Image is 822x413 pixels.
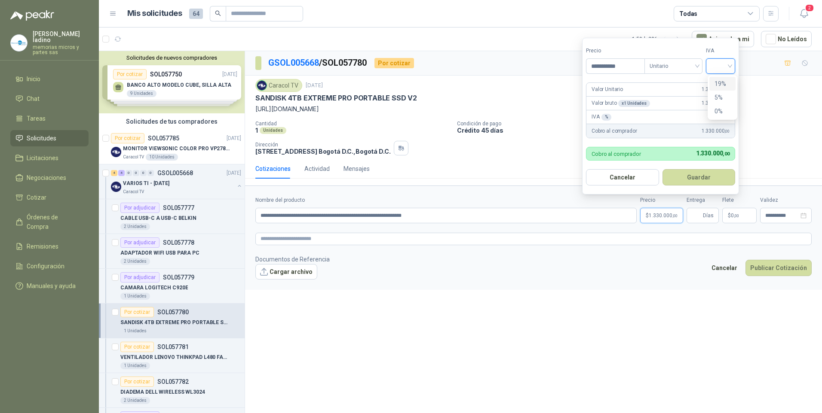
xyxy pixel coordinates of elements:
a: Tareas [10,110,89,127]
p: SANDISK 4TB EXTREME PRO PORTABLE SSD V2 [120,319,227,327]
div: 0 [140,170,147,176]
div: Por cotizar [374,58,414,68]
p: [DATE] [227,169,241,177]
p: VARIOS TI - [DATE] [123,179,169,188]
div: Por adjudicar [120,203,159,213]
img: Company Logo [257,81,267,90]
p: Caracol TV [123,154,144,161]
p: Crédito 45 días [457,127,819,134]
div: 2 Unidades [120,397,150,404]
a: Configuración [10,258,89,274]
img: Company Logo [11,35,27,51]
p: IVA [592,113,611,121]
p: $1.330.000,00 [640,208,683,223]
p: SOL057785 [148,135,179,141]
div: 0 [133,170,139,176]
label: IVA [706,47,735,55]
p: [PERSON_NAME] ladino [33,31,89,43]
div: 19% [715,79,730,88]
button: Asignado a mi [692,31,754,47]
button: 2 [796,6,812,21]
span: ,00 [724,129,730,134]
span: Solicitudes [27,134,56,143]
div: Unidades [260,127,286,134]
p: / SOL057780 [268,56,368,70]
div: 5% [715,93,730,102]
div: 0 [126,170,132,176]
a: Chat [10,91,89,107]
span: 1.330.000 [702,99,730,107]
button: Cancelar [707,260,742,276]
span: Inicio [27,74,40,84]
a: Por cotizarSOL057782DIADEMA DELL WIRELESS WL30242 Unidades [99,373,245,408]
p: SOL057781 [157,344,189,350]
div: Por cotizar [120,307,154,317]
span: Unitario [650,60,697,73]
p: SOL057782 [157,379,189,385]
p: Cobro al comprador [592,151,641,157]
p: Cantidad [255,121,450,127]
label: Precio [586,47,644,55]
div: Todas [679,9,697,18]
div: 4 [118,170,125,176]
img: Company Logo [111,147,121,157]
p: Valor bruto [592,99,650,107]
p: GSOL005668 [157,170,193,176]
span: Negociaciones [27,173,66,182]
div: 10 Unidades [146,154,178,161]
div: % [601,114,612,121]
div: 5% [709,91,736,104]
a: Solicitudes [10,130,89,146]
a: Remisiones [10,238,89,255]
div: 2 Unidades [120,223,150,230]
a: GSOL005668 [268,58,319,68]
span: Días [703,208,714,223]
p: Dirección [255,142,390,148]
a: Por cotizarSOL057780SANDISK 4TB EXTREME PRO PORTABLE SSD V21 Unidades [99,304,245,338]
div: 1 - 50 de 236 [632,32,685,46]
p: SANDISK 4TB EXTREME PRO PORTABLE SSD V2 [255,94,417,103]
p: ADAPTADOR WIFI USB PARA PC [120,249,199,257]
p: Documentos de Referencia [255,255,330,264]
div: Solicitudes de nuevos compradoresPor cotizarSOL057750[DATE] BANCO ALTO MODELO CUBE, SILLA ALTA9 U... [99,51,245,113]
label: Validez [760,196,812,204]
span: Chat [27,94,40,103]
p: Condición de pago [457,121,819,127]
div: Por cotizar [120,377,154,387]
span: ,00 [734,213,739,218]
div: 19% [709,77,736,91]
p: $ 0,00 [722,208,757,223]
span: 1.330.000 [702,85,730,94]
div: 1 Unidades [120,362,150,369]
p: SOL057780 [157,309,189,315]
p: memorias micros y partes sas [33,45,89,55]
p: VENTILADOR LENOVO THINKPAD L480 FAN1212 [120,353,227,361]
a: Negociaciones [10,170,89,186]
div: x 1 Unidades [618,100,650,107]
p: [URL][DOMAIN_NAME] [255,104,812,114]
p: DIADEMA DELL WIRELESS WL3024 [120,388,205,396]
p: Caracol TV [123,188,144,195]
span: Configuración [27,261,64,271]
a: Licitaciones [10,150,89,166]
span: Cotizar [27,193,46,202]
span: Manuales y ayuda [27,281,76,291]
button: Cancelar [586,169,659,185]
div: Solicitudes de tus compradores [99,113,245,130]
a: Por adjudicarSOL057779CAMARA LOGITECH C920E1 Unidades [99,269,245,304]
span: 0 [731,213,739,218]
a: Por adjudicarSOL057778ADAPTADOR WIFI USB PARA PC2 Unidades [99,234,245,269]
label: Entrega [687,196,719,204]
button: No Leídos [761,31,812,47]
div: Por adjudicar [120,272,159,282]
div: Actividad [304,164,330,173]
button: Publicar Cotización [745,260,812,276]
button: Guardar [663,169,736,185]
div: 1 Unidades [120,328,150,334]
a: Inicio [10,71,89,87]
p: [DATE] [227,134,241,143]
div: Por cotizar [111,133,144,143]
span: Órdenes de Compra [27,213,80,231]
p: CABLE USB-C A USB-C BELKIN [120,214,196,222]
p: SOL057779 [163,274,194,280]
